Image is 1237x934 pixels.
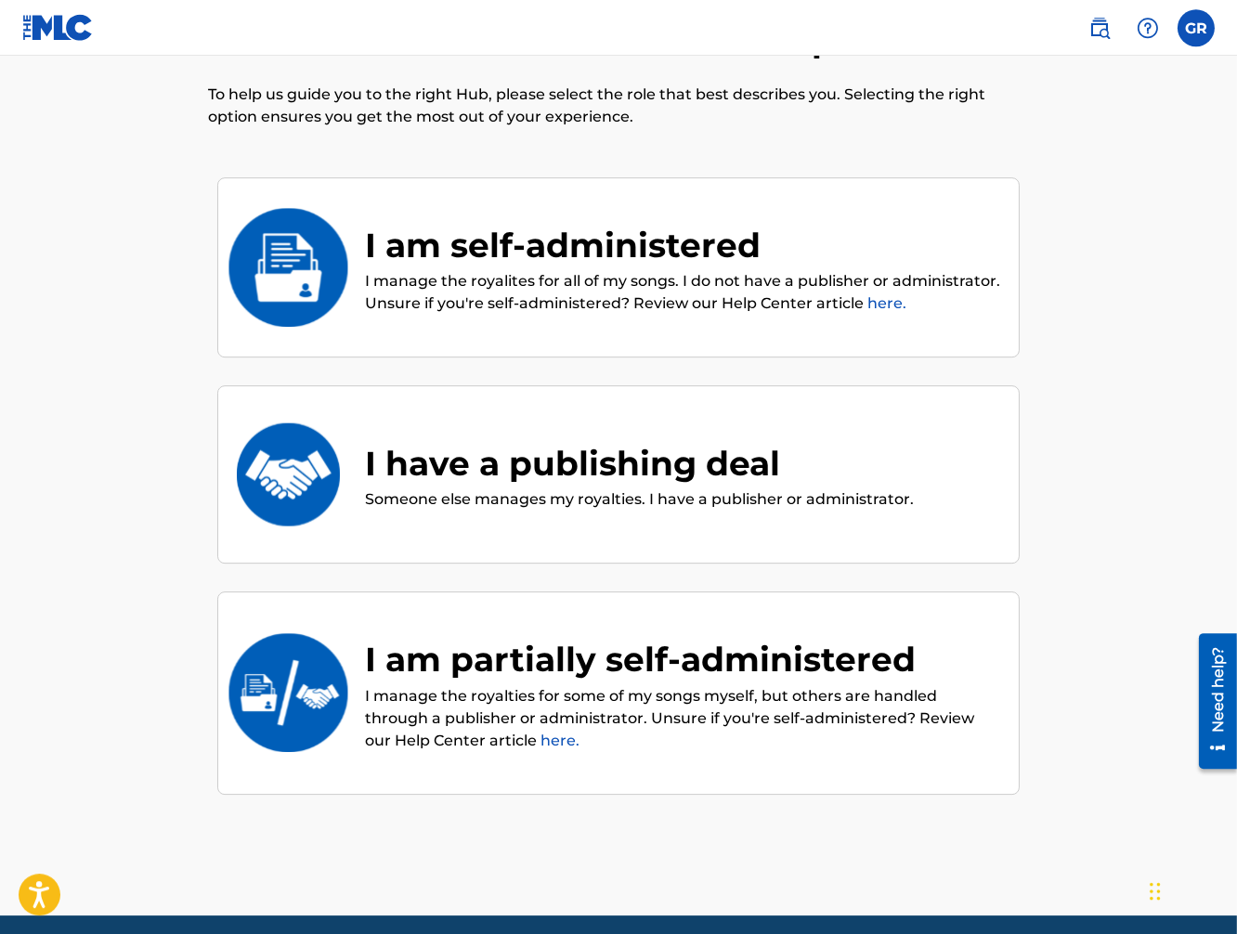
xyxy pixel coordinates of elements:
[228,633,349,752] img: I am partially self-administered
[217,385,1020,564] div: I have a publishing dealI have a publishing dealSomeone else manages my royalties. I have a publi...
[1185,624,1237,777] iframe: Resource Center
[365,270,1000,315] p: I manage the royalites for all of my songs. I do not have a publisher or administrator. Unsure if...
[867,294,906,312] a: here.
[365,634,1000,684] div: I am partially self-administered
[365,488,914,511] p: Someone else manages my royalties. I have a publisher or administrator.
[1129,9,1166,46] div: Help
[217,591,1020,795] div: I am partially self-administeredI am partially self-administeredI manage the royalties for some o...
[365,438,914,488] div: I have a publishing deal
[208,84,1029,128] p: To help us guide you to the right Hub, please select the role that best describes you. Selecting ...
[365,685,1000,752] p: I manage the royalties for some of my songs myself, but others are handled through a publisher or...
[1150,863,1161,919] div: Drag
[217,177,1020,358] div: I am self-administeredI am self-administeredI manage the royalites for all of my songs. I do not ...
[1178,9,1215,46] div: User Menu
[365,220,1000,270] div: I am self-administered
[1088,17,1111,39] img: search
[22,14,94,41] img: MLC Logo
[228,208,349,327] img: I am self-administered
[1137,17,1159,39] img: help
[1081,9,1118,46] a: Public Search
[540,732,579,749] a: here.
[1144,845,1237,934] iframe: Chat Widget
[228,415,349,534] img: I have a publishing deal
